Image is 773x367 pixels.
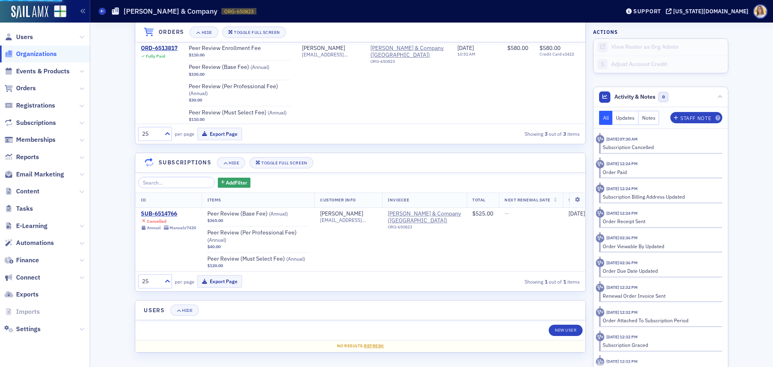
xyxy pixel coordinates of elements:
[16,187,39,196] span: Content
[16,222,48,230] span: E-Learning
[562,130,567,137] strong: 3
[320,210,363,218] div: [PERSON_NAME]
[438,278,580,285] div: Showing out of items
[146,54,165,59] div: Fully Paid
[286,255,305,262] span: ( Annual )
[472,197,486,203] span: Total
[16,67,70,76] span: Events & Products
[606,210,638,216] time: 5/6/2025 12:24 PM
[388,210,461,224] a: [PERSON_NAME] & Company ([GEOGRAPHIC_DATA])
[207,210,309,218] span: Peer Review (Base Fee)
[190,27,218,38] button: Hide
[670,112,722,123] button: Staff Note
[302,45,345,52] a: [PERSON_NAME]
[147,219,166,224] div: Cancelled
[250,64,269,70] span: ( Annual )
[189,64,290,71] a: Peer Review (Base Fee) (Annual)
[169,225,196,230] div: Manual x7420
[207,197,221,203] span: Items
[207,218,223,223] span: $365.00
[16,290,39,299] span: Exports
[4,238,54,247] a: Automations
[4,290,39,299] a: Exports
[606,284,638,290] time: 5/1/2025 12:32 PM
[269,210,288,217] span: ( Annual )
[142,130,160,138] div: 25
[189,52,205,58] span: $110.00
[224,8,254,15] span: ORG-650823
[438,130,580,137] div: Showing out of items
[599,111,613,125] button: All
[54,5,66,18] img: SailAMX
[388,197,409,203] span: Invoicee
[16,307,40,316] span: Imports
[261,161,307,165] div: Toggle Full Screen
[603,168,717,176] div: Order Paid
[568,197,594,203] span: Start Date
[606,161,638,166] time: 5/6/2025 12:24 PM
[549,325,583,336] a: New User
[606,359,638,364] time: 5/1/2025 12:32 PM
[16,238,54,247] span: Automations
[175,278,194,285] label: per page
[596,185,604,193] div: Activity
[138,177,215,188] input: Search…
[596,358,604,366] div: Activity
[189,64,290,71] span: Peer Review (Base Fee)
[603,143,717,151] div: Subscription Cancelled
[606,334,638,340] time: 5/1/2025 12:32 PM
[207,210,309,218] a: Peer Review (Base Fee) (Annual)
[16,256,39,265] span: Finance
[16,273,40,282] span: Connect
[388,224,461,232] div: ORG-650823
[48,5,66,19] a: View Homepage
[4,67,70,76] a: Events & Products
[16,118,56,127] span: Subscriptions
[229,161,239,165] div: Hide
[197,275,242,288] button: Export Page
[16,135,56,144] span: Memberships
[603,218,717,225] div: Order Receipt Sent
[234,30,279,35] div: Toggle Full Screen
[606,235,638,241] time: 5/1/2025 02:36 PM
[666,8,751,14] button: [US_STATE][DOMAIN_NAME]
[124,6,217,16] h1: [PERSON_NAME] & Company
[217,157,245,168] button: Hide
[4,84,36,93] a: Orders
[603,243,717,250] div: Order Viewable By Updated
[189,90,208,96] span: ( Annual )
[4,325,41,334] a: Settings
[639,111,659,125] button: Notes
[457,44,474,52] span: [DATE]
[189,83,291,97] span: Peer Review (Per Professional Fee)
[197,128,242,140] button: Export Page
[189,97,202,103] span: $30.00
[539,44,560,52] span: $580.00
[504,210,509,217] span: —
[753,4,767,19] span: Profile
[562,278,567,285] strong: 1
[4,33,33,41] a: Users
[202,30,212,35] div: Hide
[606,309,638,315] time: 5/1/2025 12:32 PM
[614,93,655,101] span: Activity & Notes
[603,193,717,200] div: Subscription Billing Address Updated
[11,6,48,19] a: SailAMX
[141,210,196,218] div: SUB-6514766
[141,343,580,349] div: No results.
[4,307,40,316] a: Imports
[4,118,56,127] a: Subscriptions
[207,255,309,263] a: Peer Review (Must Select Fee) (Annual)
[611,61,724,68] div: Adjust Account Credit
[189,109,290,116] a: Peer Review (Must Select Fee) (Annual)
[159,158,211,167] h4: Subscriptions
[16,50,57,58] span: Organizations
[4,135,56,144] a: Memberships
[603,341,717,348] div: Subscription Graced
[207,229,309,243] a: Peer Review (Per Professional Fee) (Annual)
[543,130,549,137] strong: 3
[388,210,461,232] span: Gerald B. Long & Company (Pike Road, AL)
[633,8,661,15] div: Support
[364,343,384,348] span: Refresh
[147,225,161,230] div: Annual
